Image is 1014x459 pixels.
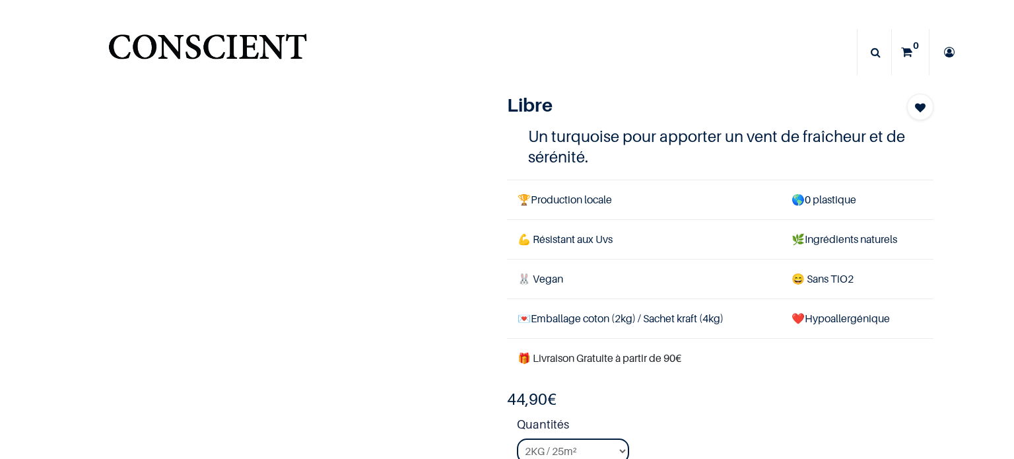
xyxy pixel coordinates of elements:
h4: Un turquoise pour apporter un vent de fraîcheur et de sérénité. [528,126,912,167]
h1: Libre [507,94,869,116]
span: 🐰 Vegan [518,272,563,285]
font: 🎁 Livraison Gratuite à partir de 90€ [518,351,681,365]
a: Logo of Conscient [106,26,310,79]
span: 😄 S [792,272,813,285]
td: ans TiO2 [781,259,933,299]
td: Emballage coton (2kg) / Sachet kraft (4kg) [507,299,781,339]
span: Add to wishlist [915,100,926,116]
strong: Quantités [517,415,933,439]
span: 🌎 [792,193,805,206]
span: 44,90 [507,390,547,409]
span: 🌿 [792,232,805,246]
img: Conscient [106,26,310,79]
td: ❤️Hypoallergénique [781,299,933,339]
button: Add to wishlist [907,94,933,120]
td: Ingrédients naturels [781,219,933,259]
td: Production locale [507,180,781,219]
span: 💌 [518,312,531,325]
span: 🏆 [518,193,531,206]
td: 0 plastique [781,180,933,219]
b: € [507,390,557,409]
sup: 0 [910,39,922,52]
span: 💪 Résistant aux Uvs [518,232,613,246]
a: 0 [892,29,929,75]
